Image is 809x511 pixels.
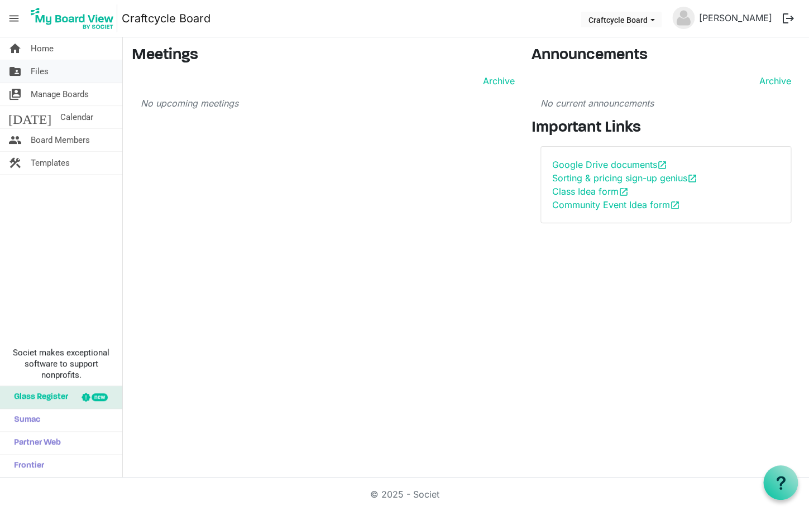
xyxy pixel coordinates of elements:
h3: Meetings [132,46,515,65]
a: [PERSON_NAME] [695,7,777,29]
span: open_in_new [670,200,680,210]
a: Craftcycle Board [122,7,210,30]
span: open_in_new [687,173,697,184]
a: Archive [478,74,515,88]
span: Sumac [8,409,40,431]
button: Craftcycle Board dropdownbutton [581,12,662,27]
span: home [8,37,22,60]
a: Community Event Idea formopen_in_new [552,199,680,210]
span: Societ makes exceptional software to support nonprofits. [5,347,117,380]
a: Archive [755,74,791,88]
span: Templates [31,152,70,174]
h3: Announcements [532,46,800,65]
span: [DATE] [8,106,51,128]
span: Partner Web [8,432,61,454]
span: Board Members [31,129,90,151]
span: folder_shared [8,60,22,83]
p: No current announcements [540,97,791,110]
img: no-profile-picture.svg [672,7,695,29]
a: My Board View Logo [27,4,122,32]
p: No upcoming meetings [141,97,515,110]
a: Class Idea formopen_in_new [552,186,629,197]
h3: Important Links [532,119,800,138]
span: open_in_new [619,187,629,197]
a: Sorting & pricing sign-up geniusopen_in_new [552,172,697,184]
span: Frontier [8,455,44,477]
button: logout [777,7,800,30]
span: Calendar [60,106,93,128]
span: menu [3,8,25,29]
img: My Board View Logo [27,4,117,32]
div: new [92,393,108,401]
a: Google Drive documentsopen_in_new [552,159,667,170]
span: Manage Boards [31,83,89,105]
span: construction [8,152,22,174]
span: open_in_new [657,160,667,170]
span: switch_account [8,83,22,105]
span: people [8,129,22,151]
span: Files [31,60,49,83]
span: Home [31,37,54,60]
a: © 2025 - Societ [370,489,439,500]
span: Glass Register [8,386,68,408]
